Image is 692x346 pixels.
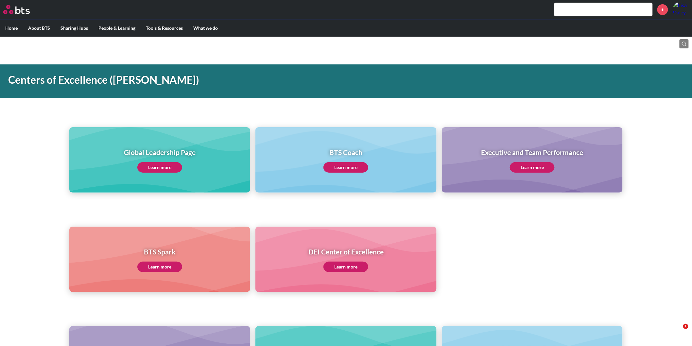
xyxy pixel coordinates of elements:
h1: Global Leadership Page [124,147,196,157]
h1: BTS Spark [137,247,182,256]
a: Learn more [510,162,555,173]
a: Profile [673,2,689,17]
a: Learn more [323,162,368,173]
label: What we do [188,20,223,37]
a: Learn more [323,262,368,272]
h1: DEI Center of Excellence [308,247,384,256]
span: 1 [683,324,688,329]
a: Learn more [137,162,182,173]
h1: BTS Coach [323,147,368,157]
label: Tools & Resources [141,20,188,37]
a: Learn more [137,262,182,272]
iframe: Intercom live chat [670,324,685,339]
a: + [657,4,668,15]
h1: Centers of Excellence ([PERSON_NAME]) [8,73,481,87]
label: People & Learning [93,20,141,37]
label: Sharing Hubs [55,20,93,37]
h1: Executive and Team Performance [481,147,583,157]
label: About BTS [23,20,55,37]
a: Go home [3,5,42,14]
img: BTS Logo [3,5,30,14]
img: Lisa Daley [673,2,689,17]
